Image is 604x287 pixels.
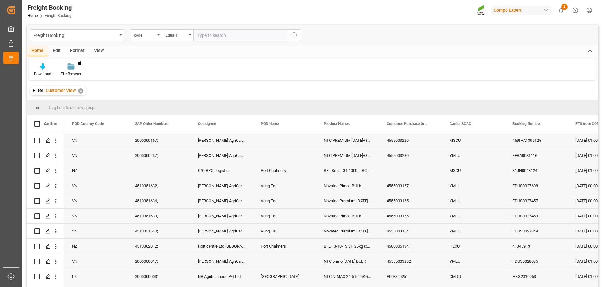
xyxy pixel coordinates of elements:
[64,269,127,284] div: LK
[27,178,64,193] div: Press SPACE to select this row.
[491,4,554,16] button: Compo Expert
[190,163,253,178] div: C/O RPC Logistics
[190,239,253,254] div: Horticentre Ltd [GEOGRAPHIC_DATA]
[64,254,127,269] div: VN
[324,122,350,126] span: Product Names
[89,46,109,56] div: View
[379,209,442,223] div: 4555003166;
[442,254,505,269] div: YMLU
[127,133,190,148] div: 2000000167;
[253,209,316,223] div: Vung Tau
[442,269,505,284] div: CMDU
[33,31,117,39] div: Freight Booking
[379,193,442,208] div: 4555003165;
[27,269,64,284] div: Press SPACE to select this row.
[253,193,316,208] div: Vung Tau
[64,209,127,223] div: VN
[442,163,505,178] div: MSCU
[198,122,216,126] span: Consignee
[27,239,64,254] div: Press SPACE to select this row.
[27,3,72,12] div: Freight Booking
[190,133,253,148] div: [PERSON_NAME] AgriCare Vietnam, Co., Ltd.,, [GEOGRAPHIC_DATA],
[127,239,190,254] div: 4510362012;
[162,29,193,41] button: open menu
[316,193,379,208] div: Novatec Premium [DATE]+1,2Mg+10S+TE;
[30,29,124,41] button: open menu
[127,209,190,223] div: 4510351633;
[253,224,316,238] div: Vung Tau
[64,148,127,163] div: VN
[561,4,568,10] span: 2
[505,178,568,193] div: FDUS0027608
[442,148,505,163] div: YMLU
[379,224,442,238] div: 4555003164;
[27,133,64,148] div: Press SPACE to select this row.
[442,193,505,208] div: YMLU
[64,163,127,178] div: NZ
[442,133,505,148] div: MSCU
[505,209,568,223] div: FDUS0027453
[379,148,442,163] div: 4555003230;
[253,239,316,254] div: Port Chalmers
[135,122,168,126] span: SAP Order Numbers
[253,178,316,193] div: Vung Tau
[505,163,568,178] div: 31JN0043124
[261,122,279,126] span: POD Name
[379,254,442,269] div: 45555003232;
[190,193,253,208] div: [PERSON_NAME] AgriCare [GEOGRAPHIC_DATA]
[316,148,379,163] div: NTC PREMIUM [DATE]+3+TE BULK;
[190,224,253,238] div: [PERSON_NAME] AgriCare [GEOGRAPHIC_DATA]
[127,254,190,269] div: 2000000017;
[253,269,316,284] div: [GEOGRAPHIC_DATA]
[316,269,379,284] div: NTC N-MAX 24-5-5 25KG (x42) INT;
[512,122,541,126] span: Booking Number
[27,209,64,224] div: Press SPACE to select this row.
[505,224,568,238] div: FDUS0027349
[65,46,89,56] div: Format
[127,269,190,284] div: 2000000003;
[316,178,379,193] div: Novatec Pimo - BULK -;
[27,46,48,56] div: Home
[379,178,442,193] div: 4555003167;
[442,239,505,254] div: HLCU
[190,178,253,193] div: [PERSON_NAME] AgriCare [GEOGRAPHIC_DATA]
[442,209,505,223] div: YMLU
[64,133,127,148] div: VN
[442,178,505,193] div: YMLU
[27,224,64,239] div: Press SPACE to select this row.
[34,71,51,77] div: Download
[190,148,253,163] div: [PERSON_NAME] AgriCare Vietnam, Co., Ltd.,, [GEOGRAPHIC_DATA],
[33,88,46,93] span: Filter :
[505,239,568,254] div: 41345913
[48,46,65,56] div: Edit
[316,133,379,148] div: NTC PREMIUM [DATE]+3+TE BULK;
[554,3,568,17] button: show 2 new notifications
[477,5,487,16] img: Screenshot%202023-09-29%20at%2010.02.21.png_1712312052.png
[316,163,379,178] div: BFL Kelp LG1 1000L IBC (WW);
[64,224,127,238] div: VN
[387,122,429,126] span: Customer Purchase Order Numbers
[190,269,253,284] div: NR Agribusiness Pvt Ltd
[27,14,38,18] a: Home
[505,148,568,163] div: FFRA0081116
[491,6,551,15] div: Compo Expert
[127,224,190,238] div: 4510351640;
[379,133,442,148] div: 4555003229;
[505,254,568,269] div: FDUS0028085
[505,193,568,208] div: FDUS0027457
[127,148,190,163] div: 2000000237;
[72,122,104,126] span: POD Country Code
[316,254,379,269] div: NTC primo [DATE] BULK;
[27,193,64,209] div: Press SPACE to select this row.
[190,254,253,269] div: [PERSON_NAME] AgriCare Vietnam, Co., Ltd.,, [GEOGRAPHIC_DATA],
[379,239,442,254] div: 4500006134;
[27,148,64,163] div: Press SPACE to select this row.
[131,29,162,41] button: open menu
[316,239,379,254] div: BFL 13-40-13 SP 25kg (x48) GEN;
[64,178,127,193] div: VN
[450,122,471,126] span: Carrier SCAC
[165,31,187,38] div: Equals
[134,31,155,38] div: code
[46,88,76,93] span: Customer View
[253,163,316,178] div: Port Chalmers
